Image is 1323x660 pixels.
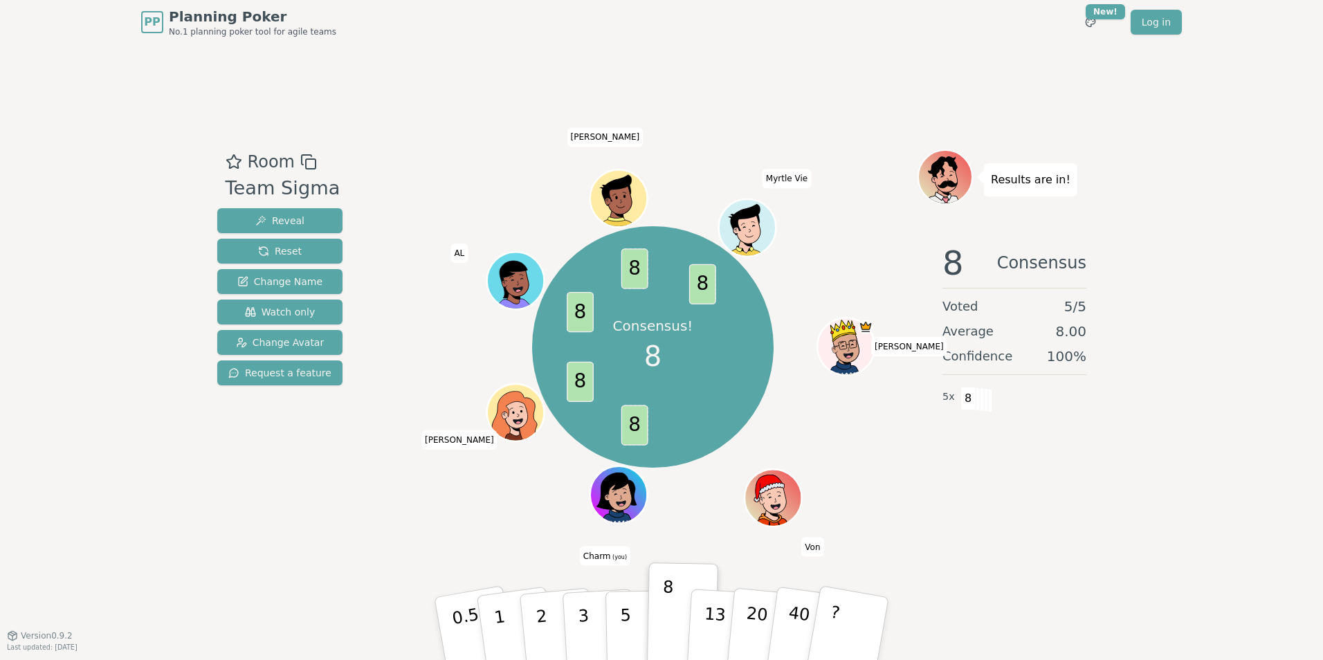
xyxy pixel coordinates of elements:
p: Results are in! [991,170,1070,190]
span: 8 [942,246,964,279]
span: Click to change your name [580,547,630,566]
span: Version 0.9.2 [21,630,73,641]
span: Confidence [942,347,1012,366]
span: 8 [689,264,716,304]
button: Request a feature [217,360,343,385]
span: Reset [258,244,302,258]
span: PP [144,14,160,30]
a: PPPlanning PokerNo.1 planning poker tool for agile teams [141,7,336,37]
span: 5 / 5 [1064,297,1086,316]
span: Click to change your name [801,538,823,557]
p: Consensus! [613,316,693,336]
span: Last updated: [DATE] [7,643,77,651]
span: Click to change your name [763,169,811,189]
span: 8 [960,387,976,410]
a: Log in [1131,10,1182,35]
button: Watch only [217,300,343,324]
span: Ken is the host [859,320,873,334]
button: Change Avatar [217,330,343,355]
div: New! [1086,4,1125,19]
span: Change Avatar [236,336,325,349]
div: Team Sigma [226,174,340,203]
span: Click to change your name [567,128,644,147]
span: Click to change your name [421,430,498,450]
span: No.1 planning poker tool for agile teams [169,26,336,37]
span: Reveal [255,214,304,228]
span: (you) [611,554,628,560]
span: Room [248,149,295,174]
button: New! [1078,10,1103,35]
span: 8 [567,292,594,332]
span: Consensus [997,246,1086,279]
span: 8 [621,248,648,288]
span: Planning Poker [169,7,336,26]
span: 5 x [942,389,955,405]
button: Reveal [217,208,343,233]
span: 8 [567,361,594,401]
span: Change Name [237,275,322,288]
span: Voted [942,297,978,316]
span: 8 [621,405,648,445]
span: Average [942,322,994,341]
button: Version0.9.2 [7,630,73,641]
button: Add as favourite [226,149,242,174]
span: Watch only [245,305,316,319]
span: Click to change your name [871,337,947,356]
button: Click to change your avatar [592,468,646,522]
button: Change Name [217,269,343,294]
p: 8 [661,577,673,652]
span: 8 [644,336,661,377]
span: Click to change your name [450,244,468,264]
span: 100 % [1047,347,1086,366]
button: Reset [217,239,343,264]
span: Request a feature [228,366,331,380]
span: 8.00 [1055,322,1086,341]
